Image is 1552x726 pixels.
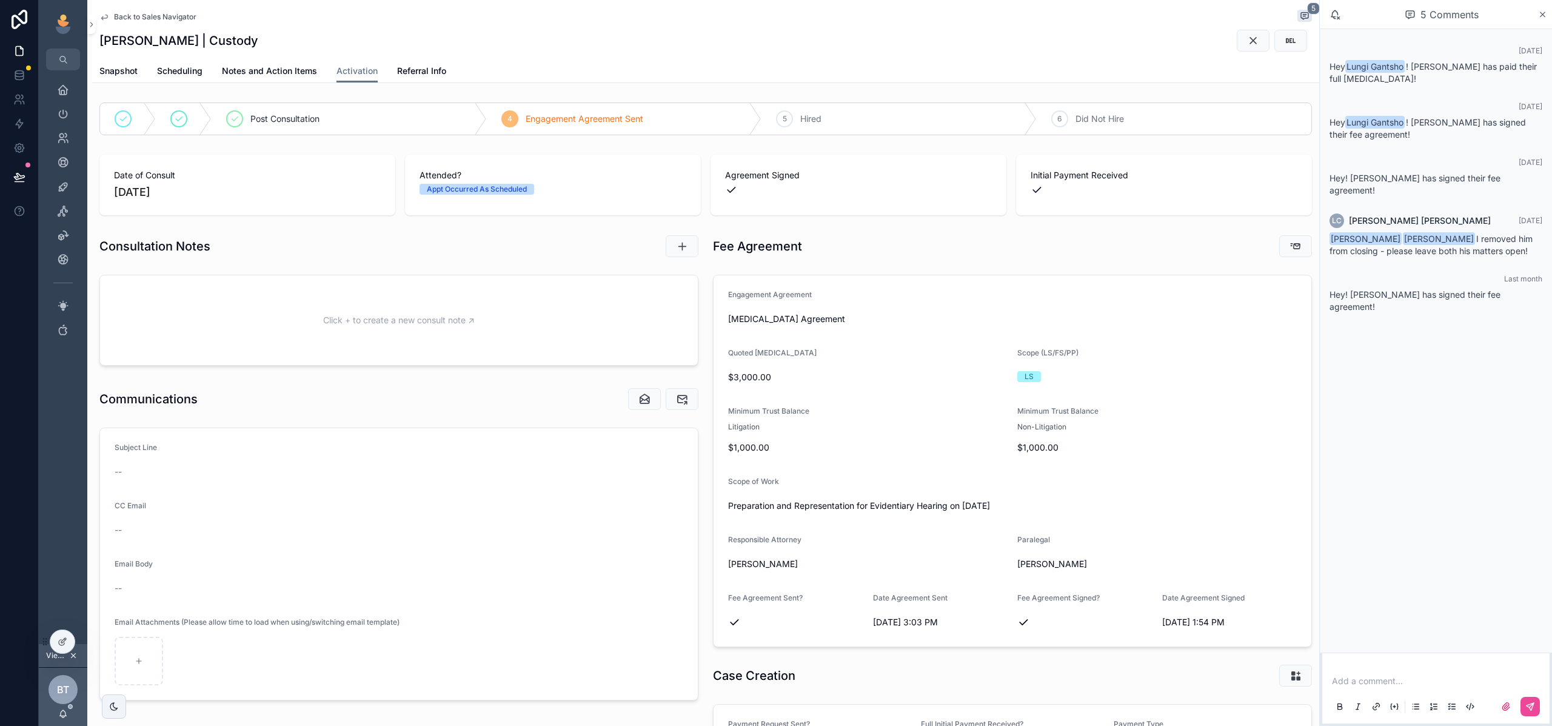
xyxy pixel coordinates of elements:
[728,535,801,544] span: Responsible Attorney
[323,314,475,326] span: Click + to create a new consult note ↗
[1519,102,1542,111] span: [DATE]
[728,593,803,602] span: Fee Agreement Sent?
[1297,10,1312,24] button: 5
[728,442,1008,454] span: $1,000.00
[99,238,210,255] h1: Consultation Notes
[1025,371,1034,382] div: LS
[115,582,122,594] span: --
[1330,61,1537,84] span: Hey ! [PERSON_NAME] has paid their full [MEDICAL_DATA]!
[99,12,196,22] a: Back to Sales Navigator
[873,593,948,602] span: Date Agreement Sent
[1330,117,1526,139] span: Hey ! [PERSON_NAME] has signed their fee agreement!
[39,70,87,357] div: scrollable content
[397,60,446,84] a: Referral Info
[99,32,258,49] h1: [PERSON_NAME] | Custody
[507,114,512,124] span: 4
[53,15,73,34] img: App logo
[157,65,202,77] span: Scheduling
[1017,593,1100,602] span: Fee Agreement Signed?
[728,371,1008,383] span: $3,000.00
[115,501,146,510] span: CC Email
[99,391,198,408] h1: Communications
[99,65,138,77] span: Snapshot
[1162,593,1245,602] span: Date Agreement Signed
[1330,234,1533,256] span: I removed him from closing - please leave both his matters open!
[222,65,317,77] span: Notes and Action Items
[800,113,821,125] span: Hired
[728,422,760,432] span: Litigation
[1162,616,1297,628] span: [DATE] 1:54 PM
[115,466,122,478] span: --
[1017,442,1297,454] span: $1,000.00
[1519,158,1542,167] span: [DATE]
[713,667,795,684] h1: Case Creation
[46,651,67,660] span: Viewing as [PERSON_NAME]
[728,406,809,415] span: Minimum Trust Balance
[114,12,196,22] span: Back to Sales Navigator
[783,114,787,124] span: 5
[1031,169,1297,181] span: Initial Payment Received
[222,60,317,84] a: Notes and Action Items
[526,113,643,125] span: Engagement Agreement Sent
[1017,558,1087,570] span: [PERSON_NAME]
[1330,289,1500,312] span: Hey ! [PERSON_NAME] has signed their fee agreement!
[1057,114,1062,124] span: 6
[1075,113,1124,125] span: Did Not Hire
[336,65,378,77] span: Activation
[728,290,812,299] span: Engagement Agreement
[1504,274,1542,283] span: Last month
[1017,406,1099,415] span: Minimum Trust Balance
[114,184,150,201] p: [DATE]
[57,682,69,697] span: BT
[713,238,802,255] h1: Fee Agreement
[1307,2,1320,15] span: 5
[1403,232,1475,245] span: [PERSON_NAME]
[1420,7,1479,22] span: 5 Comments
[1017,348,1079,357] span: Scope (LS/FS/PP)
[157,60,202,84] a: Scheduling
[1345,116,1405,129] span: Lungi Gantsho
[728,558,798,570] span: [PERSON_NAME]
[1017,422,1066,432] span: Non-Litigation
[1017,535,1050,544] span: Paralegal
[1330,232,1402,245] span: [PERSON_NAME]
[397,65,446,77] span: Referral Info
[115,617,400,627] span: Email Attachments (Please allow time to load when using/switching email template)
[873,616,1008,628] span: [DATE] 3:03 PM
[728,348,817,357] span: Quoted [MEDICAL_DATA]
[114,169,381,181] span: Date of Consult
[115,559,153,568] span: Email Body
[1349,215,1491,227] span: [PERSON_NAME] [PERSON_NAME]
[728,500,1297,512] span: Preparation and Representation for Evidentiary Hearing on [DATE]
[99,60,138,84] a: Snapshot
[1519,216,1542,225] span: [DATE]
[420,169,686,181] span: Attended?
[1519,46,1542,55] span: [DATE]
[1345,60,1405,73] span: Lungi Gantsho
[1332,216,1342,226] span: LC
[427,184,527,195] div: Appt Occurred As Scheduled
[1330,173,1500,195] span: Hey ! [PERSON_NAME] has signed their fee agreement!
[725,169,992,181] span: Agreement Signed
[115,524,122,536] span: --
[115,443,157,452] span: Subject Line
[250,113,319,125] span: Post Consultation
[728,477,779,486] span: Scope of Work
[728,313,845,325] span: [MEDICAL_DATA] Agreement
[336,60,378,83] a: Activation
